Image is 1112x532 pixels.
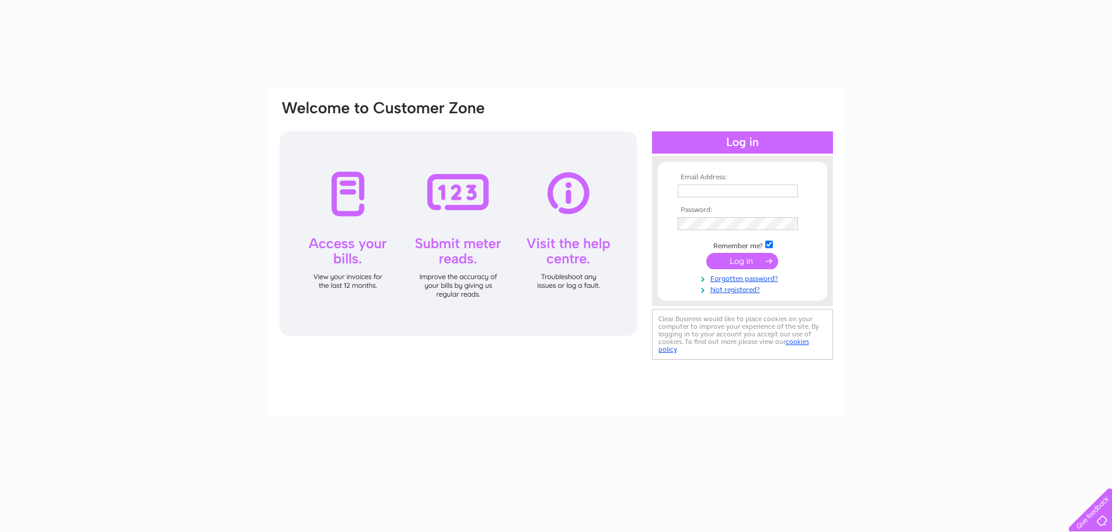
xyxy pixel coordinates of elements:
a: Not registered? [678,283,810,294]
th: Password: [675,206,810,214]
th: Email Address: [675,173,810,182]
td: Remember me? [675,239,810,251]
a: cookies policy [658,338,809,353]
div: Clear Business would like to place cookies on your computer to improve your experience of the sit... [652,309,833,360]
input: Submit [706,253,778,269]
a: Forgotten password? [678,272,810,283]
